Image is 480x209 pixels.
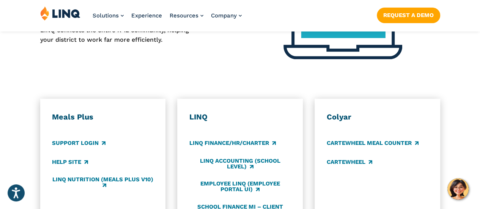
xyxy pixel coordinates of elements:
[93,12,119,19] span: Solutions
[52,158,88,166] a: Help Site
[189,112,291,122] h3: LINQ
[170,12,198,19] span: Resources
[377,8,440,23] a: Request a Demo
[447,178,469,200] button: Hello, have a question? Let’s chat.
[131,12,162,19] a: Experience
[93,6,242,31] nav: Primary Navigation
[52,112,153,122] h3: Meals Plus
[170,12,203,19] a: Resources
[40,6,80,20] img: LINQ | K‑12 Software
[377,6,440,23] nav: Button Navigation
[189,181,291,193] a: Employee LINQ (Employee Portal UI)
[52,139,105,148] a: Support Login
[93,12,124,19] a: Solutions
[40,26,200,44] p: LINQ connects the entire K‑12 community, helping your district to work far more efficiently.
[52,176,153,189] a: LINQ Nutrition (Meals Plus v10)
[189,158,291,170] a: LINQ Accounting (school level)
[211,12,237,19] span: Company
[189,139,276,148] a: LINQ Finance/HR/Charter
[327,112,428,122] h3: Colyar
[327,139,419,148] a: CARTEWHEEL Meal Counter
[327,158,372,166] a: CARTEWHEEL
[211,12,242,19] a: Company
